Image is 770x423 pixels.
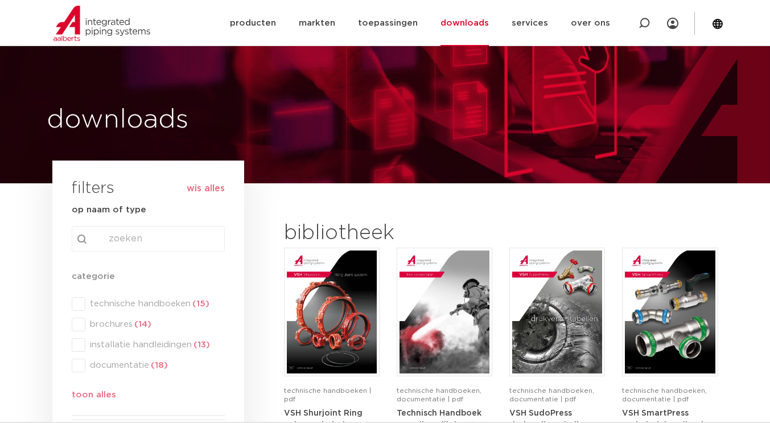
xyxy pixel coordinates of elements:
h1: downloads [47,102,380,138]
img: VSH-Shurjoint-RJ_A4TM_5011380_2025_1.1_EN-pdf.jpg [287,250,377,373]
h3: filters [72,175,114,203]
img: FireProtection_A4TM_5007915_2025_2.0_EN-1-pdf.jpg [400,250,489,373]
h2: bibliotheek [284,220,487,247]
span: technische handboeken, documentatie | pdf [509,387,594,403]
span: technische handboeken | pdf [284,387,371,403]
img: VSH-SudoPress_A4PLT_5007706_2024-2.0_NL-pdf.jpg [512,250,602,373]
strong: op naam of type [72,206,146,214]
span: technische handboeken, documentatie | pdf [622,387,707,403]
span: technische handboeken, documentatie | pdf [397,387,481,403]
img: VSH-SmartPress_A4TM_5009301_2023_2.0-EN-pdf.jpg [625,250,715,373]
